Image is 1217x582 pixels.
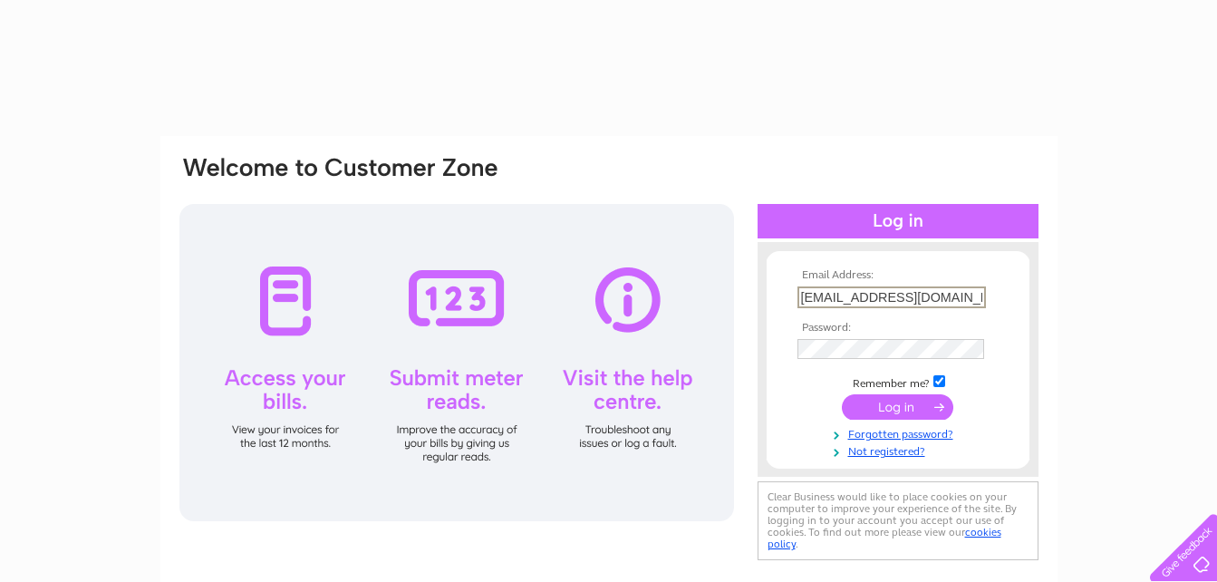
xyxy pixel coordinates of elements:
[797,441,1003,459] a: Not registered?
[768,526,1001,550] a: cookies policy
[758,481,1038,560] div: Clear Business would like to place cookies on your computer to improve your experience of the sit...
[793,373,1003,391] td: Remember me?
[842,394,953,420] input: Submit
[797,424,1003,441] a: Forgotten password?
[793,322,1003,335] th: Password:
[793,269,1003,282] th: Email Address:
